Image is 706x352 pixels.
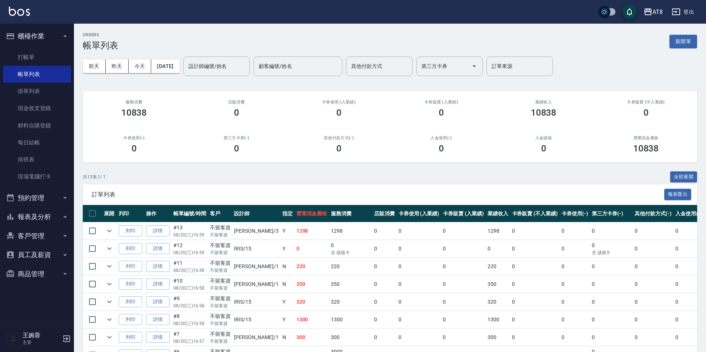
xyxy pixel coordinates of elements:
[132,143,137,154] h3: 0
[633,258,673,275] td: 0
[281,258,295,275] td: N
[173,303,206,309] p: 08/20 (三) 16:58
[633,222,673,240] td: 0
[399,100,483,105] h2: 卡券販賣 (入業績)
[486,258,510,275] td: 220
[232,205,280,222] th: 設計師
[510,222,560,240] td: 0
[172,258,208,275] td: #11
[92,136,176,140] h2: 卡券使用(-)
[669,5,697,19] button: 登出
[664,189,692,200] button: 報表匯出
[329,329,372,346] td: 300
[673,311,704,328] td: 0
[510,258,560,275] td: 0
[232,329,280,346] td: [PERSON_NAME] /1
[3,151,71,168] a: 排班表
[210,242,231,249] div: 不留客資
[397,311,441,328] td: 0
[3,226,71,246] button: 客戶管理
[510,240,560,257] td: 0
[83,33,118,37] h2: ORDERS
[329,276,372,293] td: 350
[104,332,115,343] button: expand row
[92,100,176,105] h3: 服務消費
[673,329,704,346] td: 0
[6,331,21,346] img: Person
[172,240,208,257] td: #12
[329,240,372,257] td: 0
[210,295,231,303] div: 不留客資
[3,66,71,83] a: 帳單列表
[3,264,71,284] button: 商品管理
[441,329,486,346] td: 0
[295,222,329,240] td: 1298
[486,240,510,257] td: 0
[468,60,480,72] button: Open
[531,107,557,118] h3: 10838
[397,329,441,346] td: 0
[281,222,295,240] td: Y
[590,311,633,328] td: 0
[590,329,633,346] td: 0
[397,258,441,275] td: 0
[234,143,239,154] h3: 0
[83,174,106,180] p: 共 13 筆, 1 / 1
[397,222,441,240] td: 0
[372,293,397,311] td: 0
[210,277,231,285] div: 不留客資
[441,222,486,240] td: 0
[210,232,231,238] p: 不留客資
[104,261,115,272] button: expand row
[210,330,231,338] div: 不留客資
[146,314,170,325] a: 詳情
[336,143,342,154] h3: 0
[541,143,546,154] h3: 0
[117,205,144,222] th: 列印
[560,240,590,257] td: 0
[633,240,673,257] td: 0
[3,188,71,208] button: 預約管理
[372,222,397,240] td: 0
[510,276,560,293] td: 0
[669,38,697,45] a: 新開單
[232,240,280,257] td: IRIS /15
[633,311,673,328] td: 0
[560,258,590,275] td: 0
[119,261,142,272] button: 列印
[146,296,170,308] a: 詳情
[633,293,673,311] td: 0
[592,249,631,256] p: 含 儲值卡
[23,332,60,339] h5: 王婉蓉
[232,276,280,293] td: [PERSON_NAME] /1
[232,293,280,311] td: IRIS /15
[173,285,206,291] p: 08/20 (三) 16:58
[329,311,372,328] td: 1300
[295,311,329,328] td: 1300
[119,314,142,325] button: 列印
[23,339,60,346] p: 主管
[102,205,117,222] th: 展開
[281,329,295,346] td: N
[194,100,279,105] h2: 店販消費
[210,267,231,274] p: 不留客資
[104,296,115,307] button: expand row
[3,27,71,46] button: 櫃檯作業
[510,311,560,328] td: 0
[144,205,172,222] th: 操作
[119,225,142,237] button: 列印
[372,240,397,257] td: 0
[441,205,486,222] th: 卡券販賣 (入業績)
[295,258,329,275] td: 220
[104,225,115,236] button: expand row
[146,332,170,343] a: 詳情
[281,276,295,293] td: N
[399,136,483,140] h2: 入金使用(-)
[372,329,397,346] td: 0
[3,117,71,134] a: 材料自購登錄
[560,329,590,346] td: 0
[234,107,239,118] h3: 0
[673,293,704,311] td: 0
[372,311,397,328] td: 0
[3,134,71,151] a: 每日結帳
